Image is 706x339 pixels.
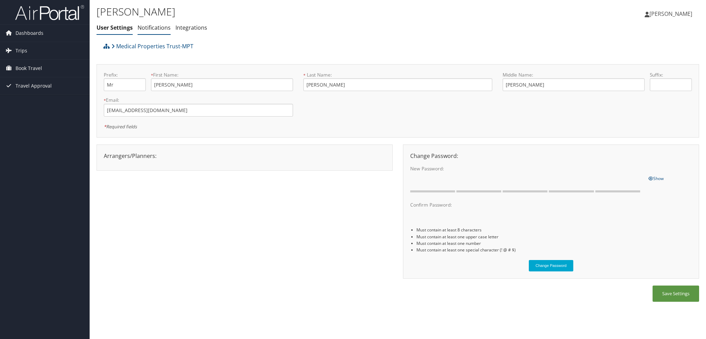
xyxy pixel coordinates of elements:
label: Prefix: [104,71,146,78]
li: Must contain at least one upper case letter [416,233,692,240]
label: Suffix: [650,71,692,78]
em: Required fields [104,123,137,130]
span: Show [648,176,664,181]
span: Book Travel [16,60,42,77]
a: Show [648,174,664,182]
button: Save Settings [653,286,699,302]
a: Medical Properties Trust-MPT [111,39,193,53]
label: Last Name: [303,71,493,78]
li: Must contain at least 8 characters [416,227,692,233]
div: Arrangers/Planners: [99,152,391,160]
img: airportal-logo.png [15,4,84,21]
li: Must contain at least one special character (! @ # $) [416,247,692,253]
button: Change Password [529,260,574,271]
label: New Password: [410,165,643,172]
a: Notifications [138,24,171,31]
span: Travel Approval [16,77,52,94]
li: Must contain at least one number [416,240,692,247]
a: [PERSON_NAME] [645,3,699,24]
a: Integrations [175,24,207,31]
label: First Name: [151,71,293,78]
a: User Settings [97,24,133,31]
label: Email: [104,97,293,103]
span: [PERSON_NAME] [649,10,692,18]
label: Confirm Password: [410,201,643,208]
label: Middle Name: [503,71,644,78]
span: Dashboards [16,24,43,42]
span: Trips [16,42,27,59]
div: Change Password: [405,152,697,160]
h1: [PERSON_NAME] [97,4,498,19]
